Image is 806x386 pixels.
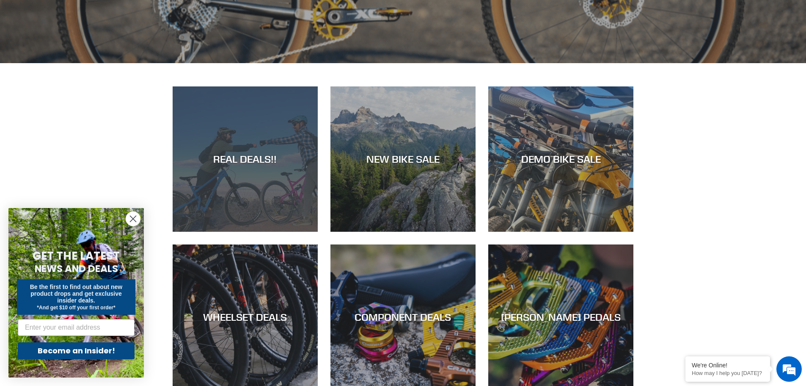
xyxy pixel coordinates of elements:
div: DEMO BIKE SALE [488,153,633,165]
a: REAL DEALS!! [173,86,318,232]
p: How may I help you today? [692,370,764,376]
span: NEWS AND DEALS [35,262,118,275]
a: NEW BIKE SALE [330,86,476,232]
span: GET THE LATEST [33,248,120,264]
button: Become an Insider! [18,342,135,359]
a: DEMO BIKE SALE [488,86,633,232]
div: We're Online! [692,362,764,369]
button: Close dialog [126,211,140,226]
div: [PERSON_NAME] PEDALS [488,311,633,323]
input: Enter your email address [18,319,135,336]
span: Be the first to find out about new product drops and get exclusive insider deals. [30,283,123,304]
div: NEW BIKE SALE [330,153,476,165]
div: WHEELSET DEALS [173,311,318,323]
div: COMPONENT DEALS [330,311,476,323]
span: *And get $10 off your first order* [37,305,115,311]
div: REAL DEALS!! [173,153,318,165]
